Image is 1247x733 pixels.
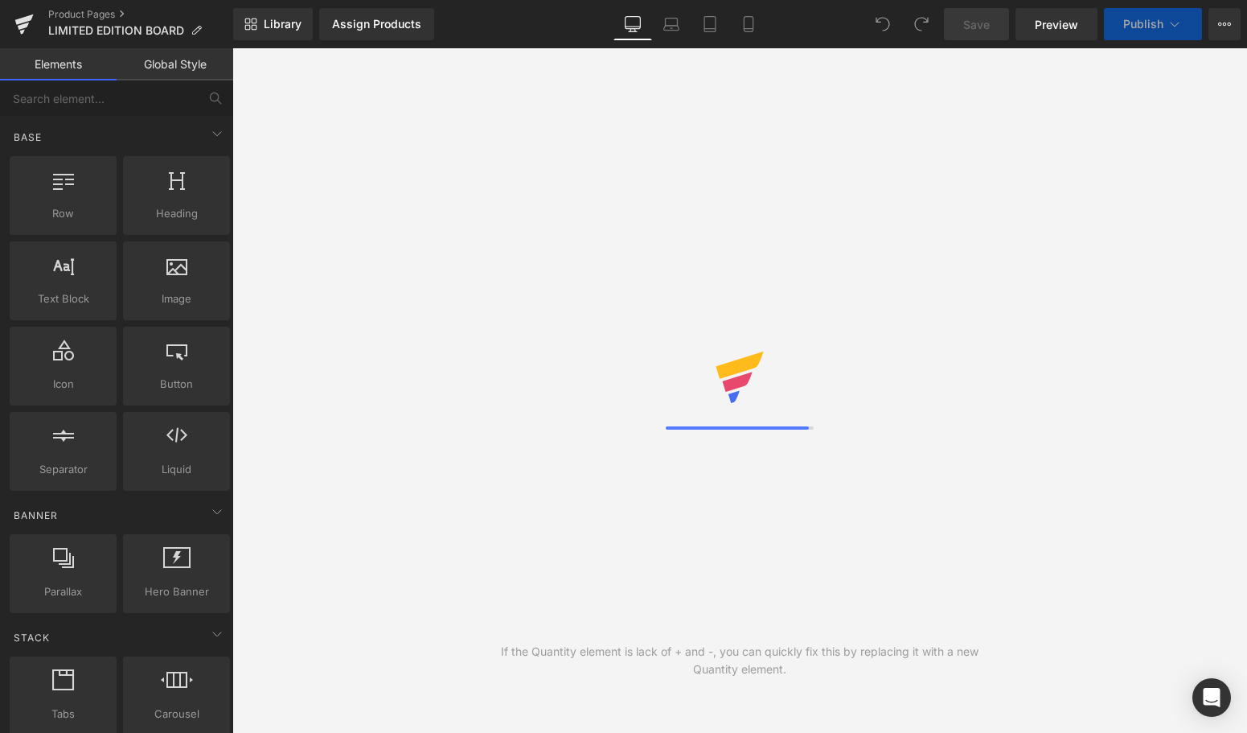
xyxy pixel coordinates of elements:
a: Desktop [613,8,652,40]
a: Global Style [117,48,233,80]
button: More [1208,8,1241,40]
span: Icon [14,376,112,393]
div: Assign Products [332,18,421,31]
div: If the Quantity element is lack of + and -, you can quickly fix this by replacing it with a new Q... [486,643,994,678]
div: Open Intercom Messenger [1192,678,1231,717]
span: Carousel [128,706,225,723]
span: Heading [128,205,225,222]
span: Hero Banner [128,583,225,600]
a: New Library [233,8,313,40]
span: LIMITED EDITION BOARD [48,24,184,37]
span: Row [14,205,112,222]
a: Product Pages [48,8,233,21]
a: Preview [1015,8,1097,40]
span: Tabs [14,706,112,723]
span: Save [963,16,990,33]
button: Redo [905,8,937,40]
a: Mobile [729,8,768,40]
span: Parallax [14,583,112,600]
span: Image [128,290,225,307]
a: Laptop [652,8,691,40]
button: Publish [1104,8,1202,40]
span: Preview [1035,16,1078,33]
span: Publish [1123,18,1163,31]
a: Tablet [691,8,729,40]
span: Stack [12,630,51,645]
span: Button [128,376,225,393]
button: Undo [867,8,899,40]
span: Base [12,130,43,145]
span: Separator [14,461,112,478]
span: Text Block [14,290,112,307]
span: Banner [12,508,59,523]
span: Library [264,17,301,31]
span: Liquid [128,461,225,478]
